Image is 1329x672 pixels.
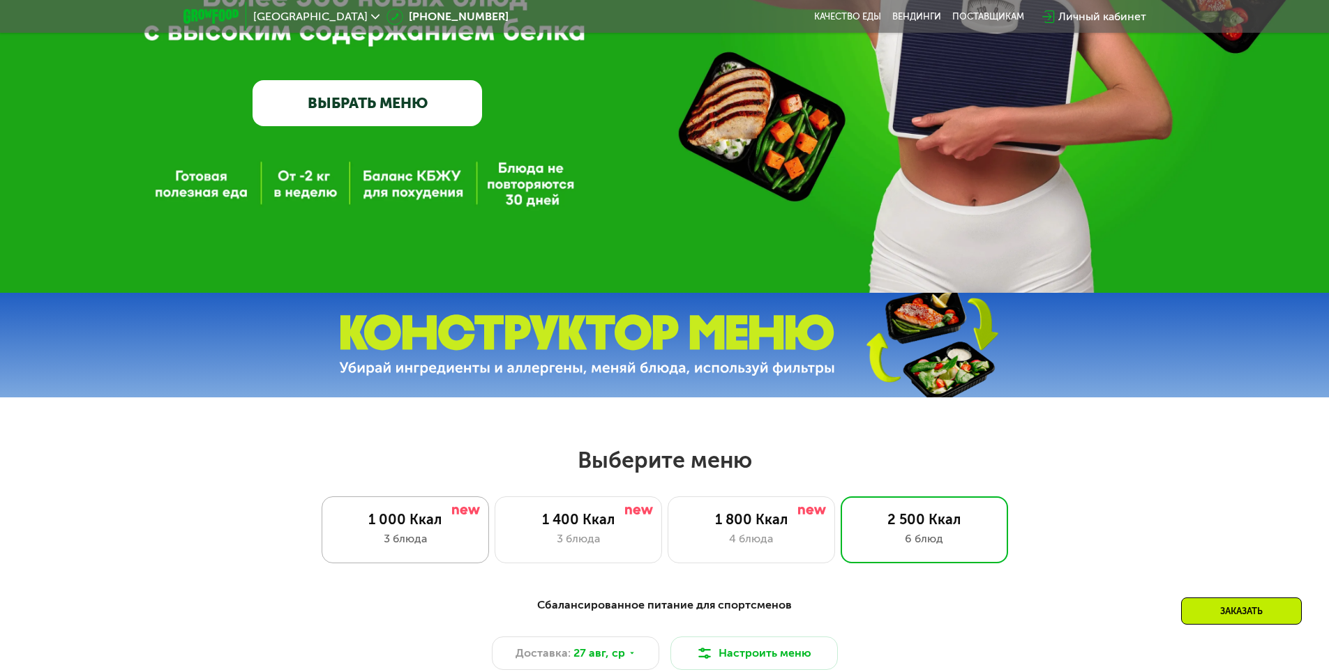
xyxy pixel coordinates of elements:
[682,530,820,547] div: 4 блюда
[509,530,647,547] div: 3 блюда
[682,511,820,528] div: 1 800 Ккал
[509,511,647,528] div: 1 400 Ккал
[516,645,571,662] span: Доставка:
[336,511,474,528] div: 1 000 Ккал
[45,446,1284,474] h2: Выберите меню
[952,11,1024,22] div: поставщикам
[670,636,838,670] button: Настроить меню
[1058,8,1146,25] div: Личный кабинет
[855,511,993,528] div: 2 500 Ккал
[892,11,941,22] a: Вендинги
[252,597,1078,614] div: Сбалансированное питание для спортсменов
[253,11,368,22] span: [GEOGRAPHIC_DATA]
[386,8,509,25] a: [PHONE_NUMBER]
[814,11,881,22] a: Качество еды
[855,530,993,547] div: 6 блюд
[336,530,474,547] div: 3 блюда
[1181,597,1302,625] div: Заказать
[253,80,482,126] a: ВЫБРАТЬ МЕНЮ
[573,645,625,662] span: 27 авг, ср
